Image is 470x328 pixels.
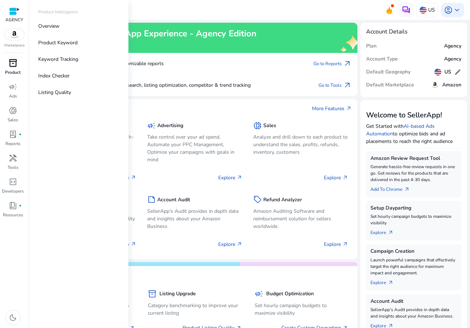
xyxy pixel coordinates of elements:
[159,291,196,297] h5: Listing Upgrade
[9,178,17,186] span: code_blocks
[253,195,262,204] span: sell
[218,174,242,181] p: Explore
[366,123,435,137] a: AI-based Ads Automation
[253,207,348,230] p: Amazon Auditing Software and reimbursement solution for sellers worldwide.
[454,68,461,76] span: edit
[343,81,352,90] span: arrow_outward
[253,133,348,156] p: Analyze and drill down to each product to understand the sales, profits, refunds, inventory, cust...
[5,17,23,23] p: AGENCY
[263,123,276,129] h5: Sales
[9,93,17,99] p: Ads
[324,241,348,248] p: Explore
[253,121,262,130] span: donut_small
[9,82,17,91] span: campaign
[9,59,17,67] span: inventory_2
[370,163,457,183] p: Generate hassle-free review requests in one go. Get reviews for the products that are delivered i...
[366,111,461,120] h3: Welcome to SellerApp!
[370,276,399,286] a: Explorearrow_outward
[444,6,453,14] span: account_circle
[444,56,461,62] h5: Agency
[40,28,256,39] h2: Maximize your SellerApp Experience - Agency Edition
[370,257,457,276] p: Launch powerful campaigns that effectively target the right audience for maximum impact and engag...
[319,80,352,90] a: Go to Toolsarrow_outward
[218,241,242,248] p: Explore
[38,72,70,80] p: Index Checker
[370,205,457,211] h5: Setup Dayparting
[370,213,457,226] p: Set hourly campaign budgets to maximize visibility
[38,55,78,63] p: Keyword Tracking
[237,175,242,180] span: arrow_outward
[442,82,461,88] h5: Amazon
[263,197,302,203] h5: Refund Analyzer
[148,289,157,298] span: inventory_2
[148,302,242,317] p: Category benchmarking to improve your current listing
[19,133,22,136] span: fiber_manual_record
[420,6,427,14] img: us.svg
[38,89,71,96] p: Listing Quality
[8,117,18,123] p: Sales
[5,140,21,147] p: Reports
[428,4,435,16] p: US
[324,174,348,181] p: Explore
[444,43,461,49] h5: Agency
[50,81,251,89] p: Keyword research, listing optimization, competitor & trend tracking
[2,188,24,194] p: Developers
[370,156,457,162] h5: Amazon Review Request Tool
[19,204,22,207] span: fiber_manual_record
[434,68,442,76] img: us.svg
[366,56,398,62] h5: Account Type
[404,187,410,192] span: arrow_outward
[342,241,348,247] span: arrow_outward
[370,298,457,305] h5: Account Audit
[312,105,352,112] a: More Featuresarrow_outward
[9,106,17,115] span: donut_small
[388,280,394,286] span: arrow_outward
[313,59,352,69] a: Go to Reportsarrow_outward
[366,82,414,88] h5: Default Marketplace
[370,248,457,255] h5: Campaign Creation
[366,28,461,35] h4: Account Details
[366,122,461,145] p: Get Started with to optimize bids and ad placements to reach the right audience
[9,201,17,210] span: book_4
[8,164,18,171] p: Tools
[370,306,457,319] p: SellerApp's Audit provides in depth data and insights about your Amazon Business.
[9,313,17,322] span: dark_mode
[147,207,242,230] p: SellerApp's Audit provides in depth data and insights about your Amazon Business.
[370,226,399,236] a: Explorearrow_outward
[38,39,78,46] p: Product Keyword
[4,43,25,48] p: Marketplace
[237,241,242,247] span: arrow_outward
[370,183,416,193] a: Add To Chrome
[40,40,256,47] h4: Thank you for logging back!
[157,123,183,129] h5: Advertising
[147,195,156,204] span: summarize
[147,121,156,130] span: campaign
[366,69,410,75] h5: Default Geography
[5,69,21,76] p: Product
[346,105,352,111] span: arrow_outward
[388,230,394,235] span: arrow_outward
[38,9,78,15] p: Product Intelligence
[444,69,451,75] h5: US
[3,212,23,218] p: Resources
[157,197,190,203] h5: Account Audit
[9,130,17,139] span: lab_profile
[147,133,242,163] p: Take control over your ad spend, Automate your PPC Management, Optimize your campaigns with goals...
[266,291,314,297] h5: Budget Optimization
[431,81,439,89] img: amazon.svg
[9,154,17,162] span: handyman
[38,22,60,30] p: Overview
[366,43,377,49] h5: Plan
[5,29,24,40] img: amazon.svg
[342,175,348,180] span: arrow_outward
[131,175,136,180] span: arrow_outward
[131,241,136,247] span: arrow_outward
[255,302,348,317] p: Set hourly campaign budgets to maximize visibility
[453,6,461,14] span: keyboard_arrow_down
[343,59,352,68] span: arrow_outward
[255,289,263,298] span: campaign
